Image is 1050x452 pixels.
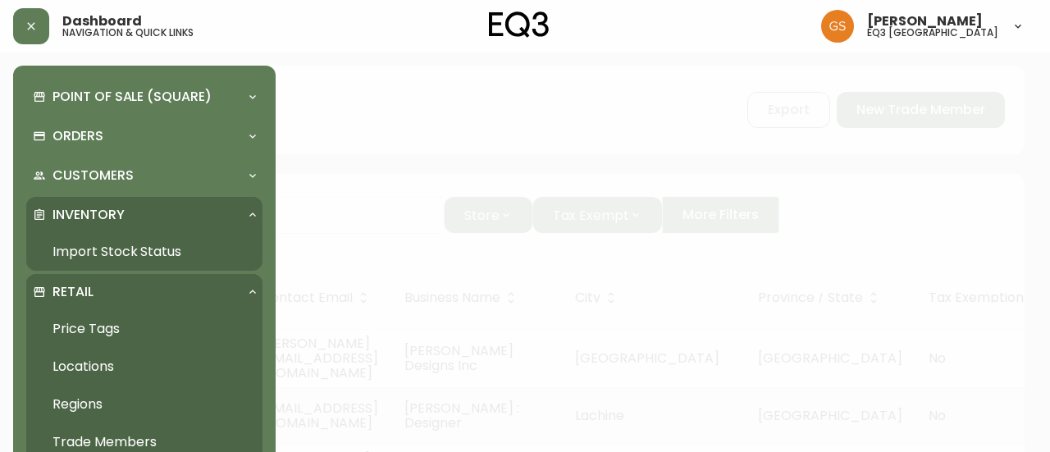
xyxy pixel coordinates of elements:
[867,28,998,38] h5: eq3 [GEOGRAPHIC_DATA]
[52,127,103,145] p: Orders
[52,283,94,301] p: Retail
[26,158,262,194] div: Customers
[52,88,212,106] p: Point of Sale (Square)
[26,197,262,233] div: Inventory
[26,274,262,310] div: Retail
[489,11,550,38] img: logo
[52,167,134,185] p: Customers
[26,386,262,423] a: Regions
[821,10,854,43] img: 6b403d9c54a9a0c30f681d41f5fc2571
[26,310,262,348] a: Price Tags
[26,233,262,271] a: Import Stock Status
[26,348,262,386] a: Locations
[62,15,142,28] span: Dashboard
[867,15,983,28] span: [PERSON_NAME]
[52,206,125,224] p: Inventory
[26,79,262,115] div: Point of Sale (Square)
[26,118,262,154] div: Orders
[62,28,194,38] h5: navigation & quick links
